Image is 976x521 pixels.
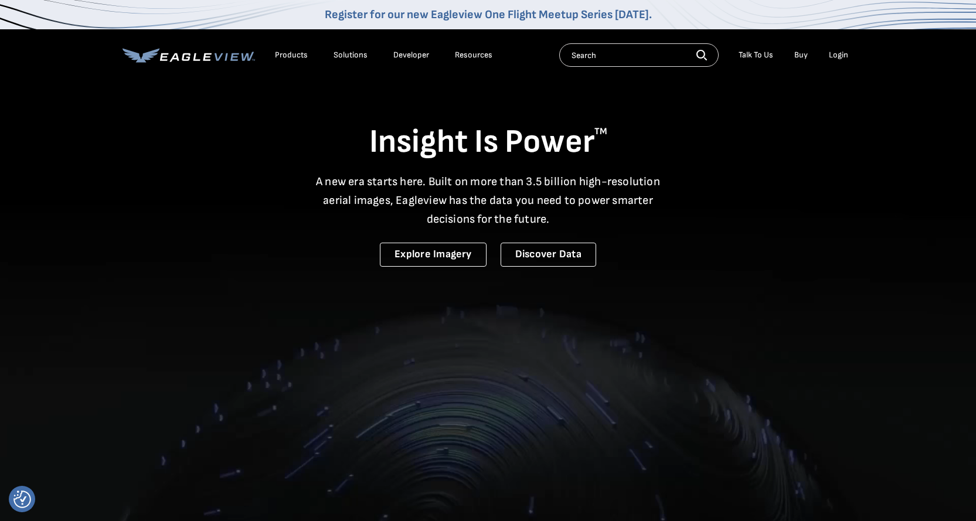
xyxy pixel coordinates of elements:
[309,172,668,229] p: A new era starts here. Built on more than 3.5 billion high-resolution aerial images, Eagleview ha...
[794,50,808,60] a: Buy
[393,50,429,60] a: Developer
[594,126,607,137] sup: TM
[501,243,596,267] a: Discover Data
[829,50,848,60] div: Login
[275,50,308,60] div: Products
[13,491,31,508] img: Revisit consent button
[123,122,854,163] h1: Insight Is Power
[380,243,487,267] a: Explore Imagery
[559,43,719,67] input: Search
[334,50,368,60] div: Solutions
[325,8,652,22] a: Register for our new Eagleview One Flight Meetup Series [DATE].
[13,491,31,508] button: Consent Preferences
[739,50,773,60] div: Talk To Us
[455,50,492,60] div: Resources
